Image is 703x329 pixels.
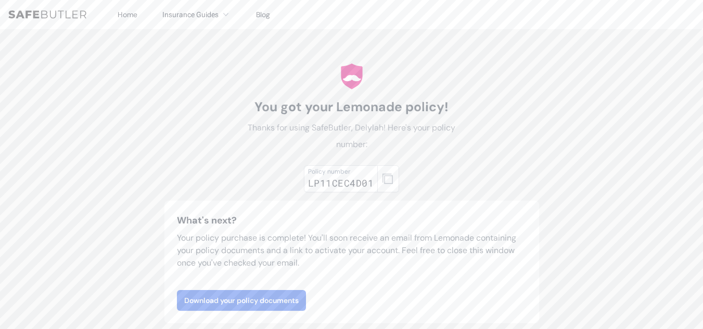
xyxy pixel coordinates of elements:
p: Your policy purchase is complete! You'll soon receive an email from Lemonade containing your poli... [177,232,527,269]
a: Home [118,10,137,19]
div: LP11CEC4D01 [308,176,374,190]
img: SafeButler Text Logo [8,10,86,19]
h3: What's next? [177,213,527,228]
a: Download your policy documents [177,290,306,311]
a: Blog [256,10,270,19]
button: Insurance Guides [162,8,231,21]
p: Thanks for using SafeButler, Delylah! Here's your policy number: [235,120,468,153]
h1: You got your Lemonade policy! [235,99,468,115]
div: Policy number [308,167,374,176]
